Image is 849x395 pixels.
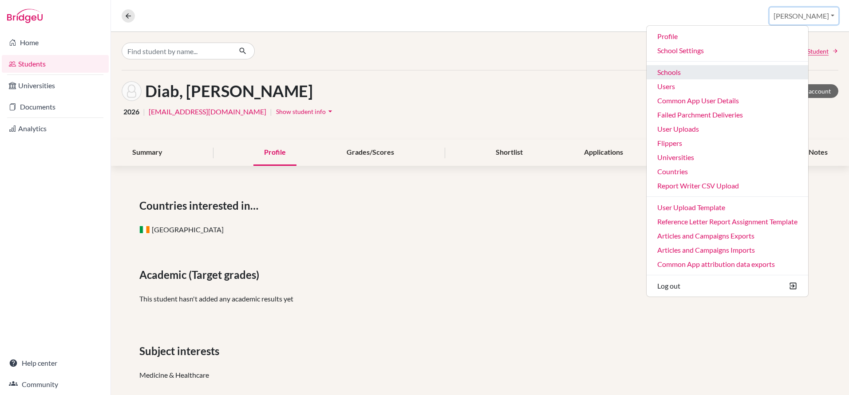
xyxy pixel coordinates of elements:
a: Schools [647,65,808,79]
a: Flippers [647,136,808,150]
a: User Upload Template [647,200,808,215]
a: Common App User Details [647,94,808,108]
span: [GEOGRAPHIC_DATA] [139,225,224,234]
input: Find student by name... [122,43,232,59]
div: Medicine & Healthcare [139,370,821,380]
span: Academic (Target grades) [139,267,263,283]
div: Summary [122,140,173,166]
a: Next Student [793,47,838,56]
a: Home [2,34,109,51]
a: Universities [2,77,109,94]
a: User Uploads [647,122,808,136]
a: Universities [647,150,808,164]
a: Profile [647,29,808,43]
div: Grades/Scores [336,140,405,166]
button: [PERSON_NAME] [770,8,838,24]
a: Failed Parchment Deliveries [647,108,808,122]
span: Subject interests [139,343,223,359]
a: Countries [647,164,808,179]
img: Bridge-U [7,9,43,23]
img: Bader Diab's avatar [122,81,142,101]
a: Users [647,79,808,94]
div: Notes [798,140,838,166]
ul: [PERSON_NAME] [646,25,809,297]
i: arrow_drop_down [326,107,335,116]
h1: Diab, [PERSON_NAME] [145,82,313,101]
span: | [143,106,145,117]
a: [EMAIL_ADDRESS][DOMAIN_NAME] [149,106,266,117]
div: Shortlist [485,140,533,166]
a: School Settings [647,43,808,58]
a: Documents [2,98,109,116]
span: 2026 [123,106,139,117]
a: Community [2,375,109,393]
a: Articles and Campaigns Imports [647,243,808,257]
span: Ireland [139,226,150,234]
a: Analytics [2,120,109,137]
p: This student hasn't added any academic results yet [139,293,821,304]
span: Next Student [793,47,829,56]
button: Log out [647,279,808,293]
a: Reference Letter Report Assignment Template [647,215,808,229]
span: Show student info [276,108,326,115]
a: Help center [2,354,109,372]
a: Common App attribution data exports [647,257,808,271]
a: Students [2,55,109,73]
a: Report Writer CSV Upload [647,179,808,193]
span: Countries interested in… [139,198,262,214]
a: Articles and Campaigns Exports [647,229,808,243]
button: Show student infoarrow_drop_down [276,105,335,118]
div: Profile [253,140,296,166]
div: Applications [573,140,634,166]
span: | [270,106,272,117]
